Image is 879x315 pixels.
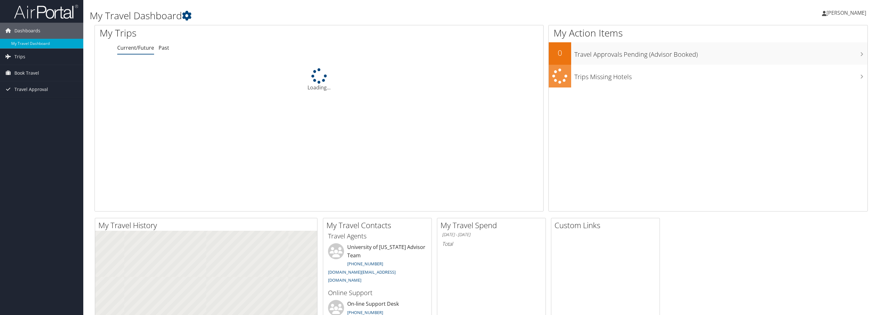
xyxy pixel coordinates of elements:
h2: My Travel History [98,220,317,231]
span: Trips [14,49,25,65]
img: airportal-logo.png [14,4,78,19]
h1: My Trips [100,26,352,40]
span: Travel Approval [14,81,48,97]
a: [DOMAIN_NAME][EMAIL_ADDRESS][DOMAIN_NAME] [328,269,396,283]
div: Loading... [95,68,543,91]
a: Current/Future [117,44,154,51]
h2: 0 [549,47,571,58]
h3: Trips Missing Hotels [574,69,867,81]
h1: My Action Items [549,26,867,40]
span: Dashboards [14,23,40,39]
a: [PERSON_NAME] [822,3,873,22]
a: [PHONE_NUMBER] [347,261,383,267]
a: Past [159,44,169,51]
h3: Online Support [328,288,427,297]
span: Book Travel [14,65,39,81]
h3: Travel Agents [328,232,427,241]
h3: Travel Approvals Pending (Advisor Booked) [574,47,867,59]
span: [PERSON_NAME] [826,9,866,16]
h6: [DATE] - [DATE] [442,232,541,238]
h6: Total [442,240,541,247]
h1: My Travel Dashboard [90,9,612,22]
a: 0Travel Approvals Pending (Advisor Booked) [549,42,867,65]
a: Trips Missing Hotels [549,65,867,87]
li: University of [US_STATE] Advisor Team [325,243,430,286]
h2: My Travel Contacts [326,220,431,231]
h2: Custom Links [555,220,660,231]
h2: My Travel Spend [440,220,546,231]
